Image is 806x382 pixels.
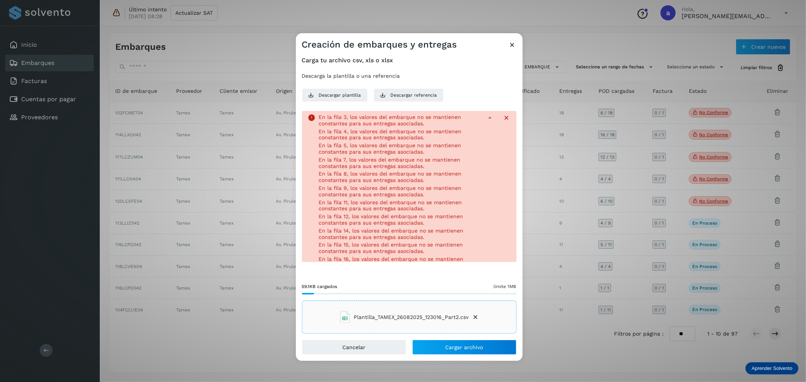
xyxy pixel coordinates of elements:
p: En la fila 15, los valores del embarque no se mantienen constantes para sus entregas asociadas. [319,242,480,254]
span: Descargar plantilla [319,92,361,99]
button: Descargar referencia [374,88,444,102]
span: Plantilla_TAMEX_26082025_123016_Part2.csv [354,313,469,321]
p: Aprender Solvento [752,365,792,371]
p: En la fila 4, los valores del embarque no se mantienen constantes para sus entregas asociadas. [319,128,480,141]
p: En la fila 3, los valores del embarque no se mantienen constantes para sus entregas asociadas. [319,114,480,127]
span: Cancelar [342,345,365,350]
button: Descargar plantilla [302,88,368,102]
p: En la fila 5, los valores del embarque no se mantienen constantes para sus entregas asociadas. [319,142,480,155]
p: Descarga la plantilla o una referencia [302,73,517,79]
p: En la fila 7, los valores del embarque no se mantienen constantes para sus entregas asociadas. [319,157,480,169]
p: En la fila 8, los valores del embarque no se mantienen constantes para sus entregas asociadas. [319,171,480,183]
h4: Carga tu archivo csv, xls o xlsx [302,57,517,64]
p: En la fila 16, los valores del embarque no se mantienen constantes para sus entregas asociadas. [319,256,480,269]
button: Cargar archivo [412,340,517,355]
div: Aprender Solvento [746,362,798,374]
button: Cancelar [302,340,406,355]
span: Cargar archivo [446,345,483,350]
span: Descargar referencia [391,92,437,99]
h3: Creación de embarques y entregas [302,39,457,50]
p: En la fila 12, los valores del embarque no se mantienen constantes para sus entregas asociadas. [319,213,480,226]
span: límite 1MB [494,283,517,290]
p: En la fila 11, los valores del embarque no se mantienen constantes para sus entregas asociadas. [319,199,480,212]
span: 59.1KB cargados [302,283,337,290]
p: En la fila 9, los valores del embarque no se mantienen constantes para sus entregas asociadas. [319,185,480,198]
p: En la fila 14, los valores del embarque no se mantienen constantes para sus entregas asociadas. [319,228,480,240]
